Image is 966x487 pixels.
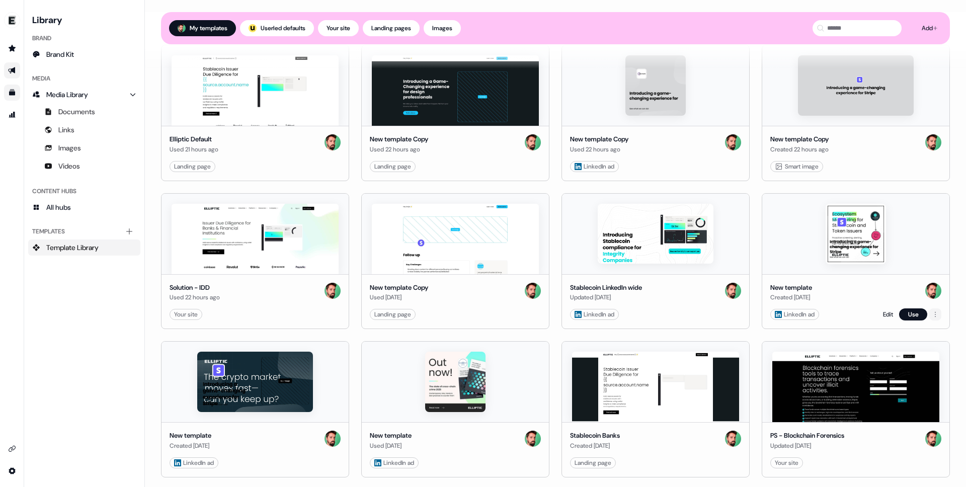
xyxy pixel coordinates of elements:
[197,352,312,412] img: New template
[374,309,411,319] div: Landing page
[575,309,614,319] div: LinkedIn ad
[325,431,341,447] img: Phill
[570,292,642,302] div: Updated [DATE]
[424,20,461,36] button: Images
[570,431,620,441] div: Stablecoin Banks
[925,431,941,447] img: Phill
[325,283,341,299] img: Phill
[883,309,893,319] a: Edit
[525,283,541,299] img: Phill
[370,292,428,302] div: Used [DATE]
[28,46,140,62] a: Brand Kit
[363,20,420,36] button: Landing pages
[172,204,339,274] img: Solution - IDD
[174,458,214,468] div: LinkedIn ad
[798,55,913,116] img: New template Copy
[525,431,541,447] img: Phill
[4,107,20,123] a: Go to attribution
[425,352,486,412] img: New template
[174,161,211,172] div: Landing page
[58,143,81,153] span: Images
[762,45,950,181] button: New template CopyNew template CopyCreated 22 hours agoPhill Smart image
[575,458,611,468] div: Landing page
[172,55,339,126] img: Elliptic Default
[28,30,140,46] div: Brand
[28,183,140,199] div: Content Hubs
[762,341,950,477] button: PS - Blockchain Forensics PS - Blockchain ForensicsUpdated [DATE]PhillYour site
[370,431,412,441] div: New template
[374,161,411,172] div: Landing page
[775,161,819,172] div: Smart image
[249,24,257,32] div: ;
[925,283,941,299] img: Phill
[28,199,140,215] a: All hubs
[625,55,686,116] img: New template Copy
[58,161,80,171] span: Videos
[561,193,750,330] button: Stablecoin LinkedIn wide Stablecoin LinkedIn wideUpdated [DATE]Phill LinkedIn ad
[561,45,750,181] button: New template CopyNew template CopyUsed 22 hours agoPhill LinkedIn ad
[170,441,211,451] div: Created [DATE]
[318,20,359,36] button: Your site
[370,144,428,154] div: Used 22 hours ago
[561,341,750,477] button: Stablecoin BanksStablecoin BanksCreated [DATE]PhillLanding page
[4,85,20,101] a: Go to templates
[770,144,829,154] div: Created 22 hours ago
[28,239,140,256] a: Template Library
[775,458,798,468] div: Your site
[28,158,140,174] a: Videos
[914,20,942,36] button: Add
[46,49,74,59] span: Brand Kit
[46,202,71,212] span: All hubs
[174,309,198,319] div: Your site
[770,292,812,302] div: Created [DATE]
[725,283,741,299] img: Phill
[725,431,741,447] img: Phill
[28,223,140,239] div: Templates
[372,55,539,126] img: New template Copy
[374,458,414,468] div: LinkedIn ad
[725,134,741,150] img: Phill
[46,90,88,100] span: Media Library
[4,463,20,479] a: Go to integrations
[925,134,941,150] img: Phill
[46,242,99,253] span: Template Library
[178,24,186,32] img: Phill
[169,20,236,36] button: My templates
[570,283,642,293] div: Stablecoin LinkedIn wide
[361,193,549,330] button: New template CopyNew template CopyUsed [DATE]PhillLanding page
[570,144,628,154] div: Used 22 hours ago
[28,87,140,103] a: Media Library
[28,104,140,120] a: Documents
[570,441,620,451] div: Created [DATE]
[361,45,549,181] button: New template CopyNew template CopyUsed 22 hours agoPhillLanding page
[770,134,829,144] div: New template Copy
[170,431,211,441] div: New template
[170,283,220,293] div: Solution - IDD
[372,204,539,274] img: New template Copy
[370,441,412,451] div: Used [DATE]
[170,292,220,302] div: Used 22 hours ago
[770,431,844,441] div: PS - Blockchain Forensics
[58,125,74,135] span: Links
[525,134,541,150] img: Phill
[370,134,428,144] div: New template Copy
[170,134,218,144] div: Elliptic Default
[572,352,739,422] img: Stablecoin Banks
[58,107,95,117] span: Documents
[775,309,815,319] div: LinkedIn ad
[249,24,257,32] img: userled logo
[161,193,349,330] button: Solution - IDDSolution - IDDUsed 22 hours agoPhillYour site
[770,283,812,293] div: New template
[161,341,349,477] button: New templateNew templateCreated [DATE]Phill LinkedIn ad
[161,45,349,181] button: Elliptic DefaultElliptic DefaultUsed 21 hours agoPhillLanding page
[598,204,713,264] img: Stablecoin LinkedIn wide
[4,62,20,78] a: Go to outbound experience
[28,122,140,138] a: Links
[28,12,140,26] h3: Library
[361,341,549,477] button: New templateNew templateUsed [DATE]Phill LinkedIn ad
[762,193,950,330] button: New templateNew templateCreated [DATE]Phill LinkedIn adEditUse
[370,283,428,293] div: New template Copy
[4,40,20,56] a: Go to prospects
[28,70,140,87] div: Media
[826,204,886,264] img: New template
